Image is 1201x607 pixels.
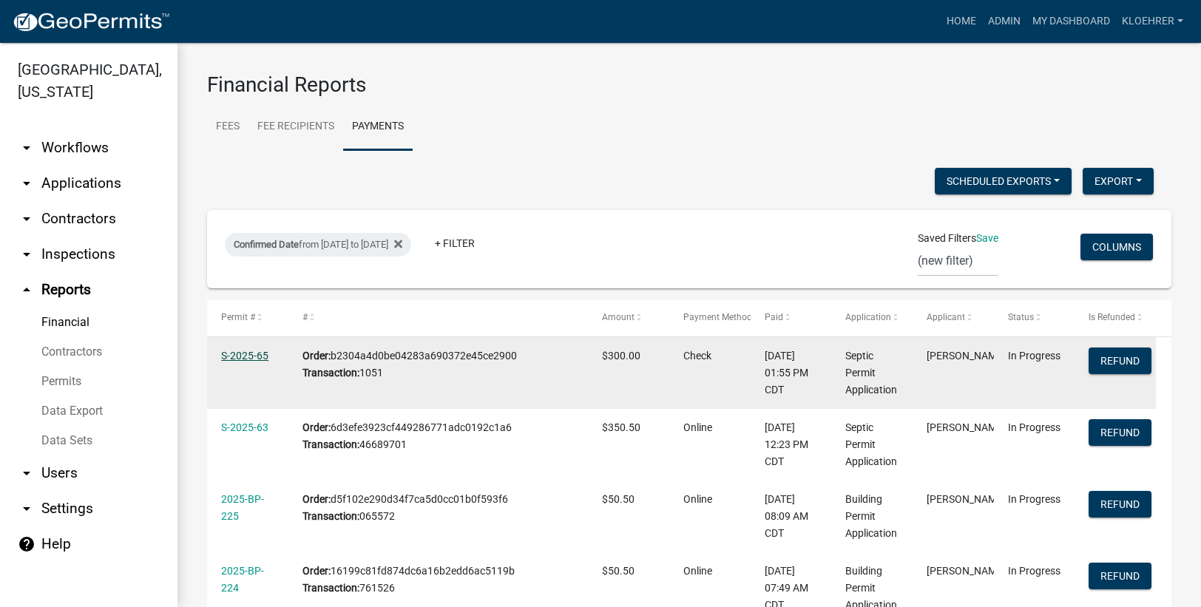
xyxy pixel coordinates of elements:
span: Online [683,421,712,433]
div: 6d3efe3923cf449286771adc0192c1a6 46689701 [302,419,574,453]
b: Transaction: [302,510,359,522]
datatable-header-cell: Applicant [913,300,994,336]
a: S-2025-65 [221,350,268,362]
span: Confirmed Date [234,239,299,250]
div: [DATE] 08:09 AM CDT [765,491,817,541]
datatable-header-cell: Paid [751,300,832,336]
h3: Financial Reports [207,72,1171,98]
span: Severin Bialke [927,493,1006,505]
span: In Progress [1008,565,1060,577]
span: Applicant [927,312,965,322]
span: Paid [765,312,783,322]
i: arrow_drop_down [18,500,35,518]
span: Doug Prokott [927,350,1006,362]
button: Scheduled Exports [935,168,1072,194]
i: arrow_drop_down [18,210,35,228]
i: arrow_drop_down [18,464,35,482]
i: help [18,535,35,553]
span: In Progress [1008,350,1060,362]
wm-modal-confirm: Refund Payment [1089,356,1151,368]
b: Transaction: [302,367,359,379]
a: My Dashboard [1026,7,1116,35]
datatable-header-cell: # [288,300,589,336]
span: Online [683,565,712,577]
wm-modal-confirm: Refund Payment [1089,500,1151,512]
i: arrow_drop_down [18,139,35,157]
datatable-header-cell: Is Refunded [1075,300,1156,336]
div: b2304a4d0be04283a690372e45ce2900 1051 [302,347,574,382]
button: Refund [1089,347,1151,374]
b: Order: [302,350,331,362]
div: d5f102e290d34f7ca5d0cc01b0f593f6 065572 [302,491,574,525]
span: $300.00 [602,350,640,362]
a: Save [976,232,998,244]
div: 16199c81fd874dc6a16b2edd6ac5119b 761526 [302,563,574,597]
b: Order: [302,493,331,505]
span: Online [683,493,712,505]
span: $50.50 [602,493,635,505]
a: S-2025-63 [221,421,268,433]
datatable-header-cell: Permit # [207,300,288,336]
a: Admin [982,7,1026,35]
span: Sandra [927,421,1006,433]
button: Refund [1089,491,1151,518]
datatable-header-cell: Amount [588,300,669,336]
span: $350.50 [602,421,640,433]
a: kloehrer [1116,7,1189,35]
a: 2025-BP-224 [221,565,264,594]
i: arrow_drop_down [18,174,35,192]
span: Check [683,350,711,362]
div: [DATE] 01:55 PM CDT [765,347,817,398]
a: Fee Recipients [248,104,343,151]
a: Home [941,7,982,35]
span: Skya Jandt [927,565,1006,577]
span: Payment Method [683,312,752,322]
b: Transaction: [302,438,359,450]
span: Building Permit Application [845,493,897,539]
a: Fees [207,104,248,151]
div: [DATE] 12:23 PM CDT [765,419,817,469]
button: Export [1083,168,1154,194]
a: Payments [343,104,413,151]
span: In Progress [1008,493,1060,505]
span: Application [845,312,891,322]
a: 2025-BP-225 [221,493,264,522]
datatable-header-cell: Status [994,300,1075,336]
span: In Progress [1008,421,1060,433]
i: arrow_drop_up [18,281,35,299]
span: $50.50 [602,565,635,577]
button: Refund [1089,563,1151,589]
div: from [DATE] to [DATE] [225,233,411,257]
i: arrow_drop_down [18,245,35,263]
datatable-header-cell: Application [831,300,913,336]
span: Permit # [221,312,255,322]
a: + Filter [423,230,487,257]
datatable-header-cell: Payment Method [669,300,751,336]
span: # [302,312,308,322]
span: Is Refunded [1089,312,1135,322]
span: Septic Permit Application [845,350,897,396]
b: Order: [302,421,331,433]
wm-modal-confirm: Refund Payment [1089,572,1151,583]
button: Refund [1089,419,1151,446]
span: Septic Permit Application [845,421,897,467]
span: Status [1008,312,1034,322]
button: Columns [1080,234,1153,260]
span: Amount [602,312,635,322]
b: Order: [302,565,331,577]
b: Transaction: [302,582,359,594]
wm-modal-confirm: Refund Payment [1089,428,1151,440]
span: Saved Filters [918,231,976,246]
